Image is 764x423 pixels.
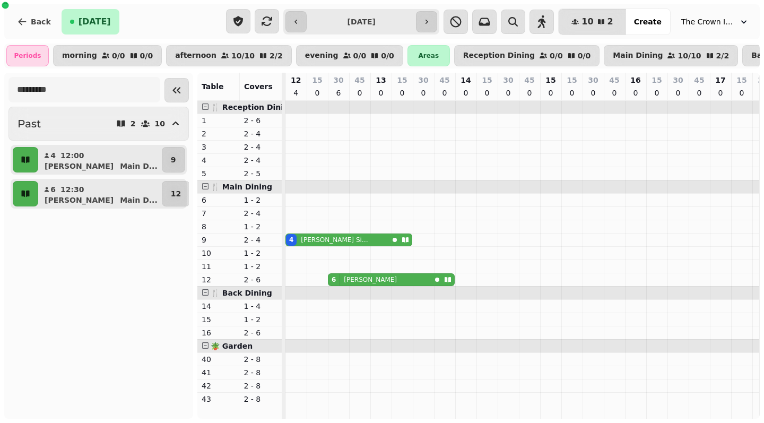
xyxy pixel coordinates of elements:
[60,150,84,161] p: 12:00
[344,275,397,284] p: [PERSON_NAME]
[202,82,224,91] span: Table
[202,115,236,126] p: 1
[715,75,725,85] p: 17
[202,394,236,404] p: 43
[171,154,176,165] p: 9
[164,78,189,102] button: Collapse sidebar
[694,75,704,85] p: 45
[454,45,600,66] button: Reception Dining0/00/0
[244,381,278,391] p: 2 - 8
[244,301,278,312] p: 1 - 4
[652,75,662,85] p: 15
[162,147,185,172] button: 9
[171,188,181,199] p: 12
[504,88,513,98] p: 0
[589,88,597,98] p: 0
[244,367,278,378] p: 2 - 8
[202,221,236,232] p: 8
[545,75,555,85] p: 15
[313,88,322,98] p: 0
[613,51,663,60] p: Main Dining
[120,161,158,171] p: Main D ...
[162,181,190,206] button: 12
[120,195,158,205] p: Main D ...
[716,88,725,98] p: 0
[244,115,278,126] p: 2 - 6
[53,45,162,66] button: morning0/00/0
[397,75,407,85] p: 15
[202,208,236,219] p: 7
[673,75,683,85] p: 30
[62,9,119,34] button: [DATE]
[355,88,364,98] p: 0
[31,18,51,25] span: Back
[244,261,278,272] p: 1 - 2
[211,103,294,111] span: 🍴 Reception Dining
[631,88,640,98] p: 0
[291,75,301,85] p: 12
[244,221,278,232] p: 1 - 2
[175,51,216,60] p: afternoon
[231,52,255,59] p: 10 / 10
[202,301,236,312] p: 14
[202,314,236,325] p: 15
[244,168,278,179] p: 2 - 5
[418,75,428,85] p: 30
[202,381,236,391] p: 42
[737,88,746,98] p: 0
[626,9,670,34] button: Create
[463,51,535,60] p: Reception Dining
[334,88,343,98] p: 6
[6,45,49,66] div: Periods
[439,75,449,85] p: 45
[50,184,56,195] p: 6
[524,75,534,85] p: 45
[681,16,734,27] span: The Crown Inn
[578,52,591,59] p: 0 / 0
[140,52,153,59] p: 0 / 0
[202,248,236,258] p: 10
[8,9,59,34] button: Back
[202,327,236,338] p: 16
[301,236,368,244] p: [PERSON_NAME] Sicot
[244,82,273,91] span: Covers
[675,12,756,31] button: The Crown Inn
[292,88,300,98] p: 4
[155,120,165,127] p: 10
[440,88,449,98] p: 0
[503,75,513,85] p: 30
[202,168,236,179] p: 5
[610,88,619,98] p: 0
[588,75,598,85] p: 30
[202,261,236,272] p: 11
[244,155,278,166] p: 2 - 4
[550,52,563,59] p: 0 / 0
[353,52,367,59] p: 0 / 0
[62,51,97,60] p: morning
[112,52,125,59] p: 0 / 0
[568,88,576,98] p: 0
[419,88,428,98] p: 0
[305,51,338,60] p: evening
[202,235,236,245] p: 9
[354,75,364,85] p: 45
[634,18,662,25] span: Create
[546,88,555,98] p: 0
[244,327,278,338] p: 2 - 6
[461,75,471,85] p: 14
[45,195,114,205] p: [PERSON_NAME]
[581,18,593,26] span: 10
[607,18,613,26] span: 2
[462,88,470,98] p: 0
[244,248,278,258] p: 1 - 2
[678,52,701,59] p: 10 / 10
[202,354,236,365] p: 40
[50,150,56,161] p: 4
[567,75,577,85] p: 15
[289,236,293,244] div: 4
[244,314,278,325] p: 1 - 2
[296,45,403,66] button: evening0/00/0
[376,75,386,85] p: 13
[333,75,343,85] p: 30
[377,88,385,98] p: 0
